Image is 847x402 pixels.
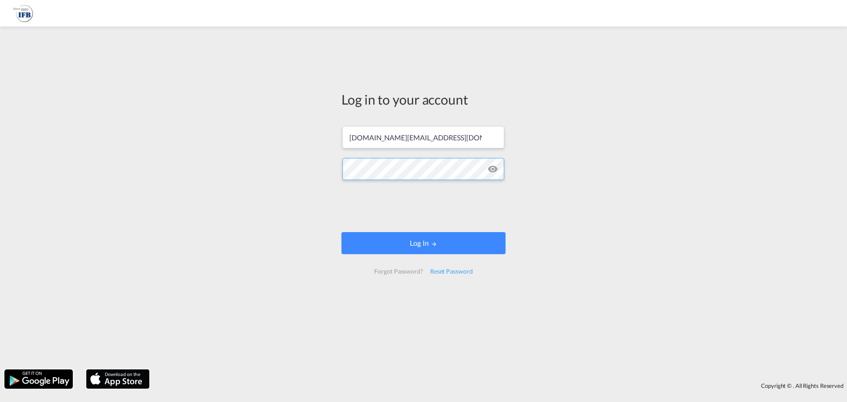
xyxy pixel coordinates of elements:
[154,378,847,393] div: Copyright © . All Rights Reserved
[85,368,150,390] img: apple.png
[356,189,491,223] iframe: reCAPTCHA
[487,164,498,174] md-icon: icon-eye-off
[341,90,506,109] div: Log in to your account
[342,126,504,148] input: Enter email/phone number
[4,368,74,390] img: google.png
[13,4,33,23] img: b628ab10256c11eeb52753acbc15d091.png
[427,263,476,279] div: Reset Password
[341,232,506,254] button: LOGIN
[371,263,426,279] div: Forgot Password?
